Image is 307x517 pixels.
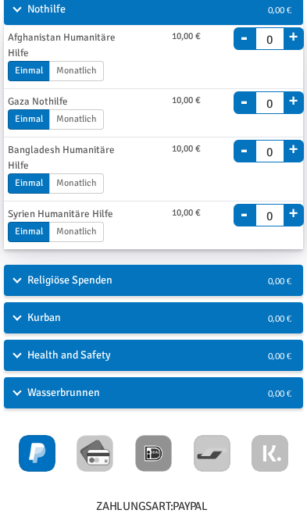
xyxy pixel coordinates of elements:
[4,206,127,222] div: Syrien Humanitäre Hilfe
[4,94,127,109] div: Gaza Nothilfe
[135,435,172,472] img: Ideal
[284,24,303,46] button: +
[49,61,104,81] label: Monatlich
[4,142,127,173] div: Bangladesh Humanitäre Hilfe
[4,302,213,333] div: Kurban
[252,435,288,472] img: S_PT_klarna
[8,222,50,242] label: Einmal
[268,274,291,287] span: 0,00 €
[237,84,259,105] button: -
[8,109,50,130] label: Einmal
[284,88,303,110] button: +
[49,109,104,130] label: Monatlich
[4,265,213,296] div: Religiöse Spenden
[49,173,104,194] label: Monatlich
[4,30,127,61] div: Afghanistan Humanitäre Hilfe
[268,3,291,16] span: 0,00 €
[77,435,113,472] img: CardCollection
[172,142,201,156] span: 10,00 €
[172,94,201,108] span: 10,00 €
[4,377,213,408] div: Wasserbrunnen
[19,435,55,472] img: PayPal
[173,497,208,515] label: PayPal
[172,206,201,220] span: 10,00 €
[284,201,303,223] button: +
[284,137,303,159] button: +
[268,312,291,324] span: 0,00 €
[237,20,259,41] button: -
[268,349,291,362] span: 0,00 €
[4,340,213,371] div: Health and Safety
[268,387,291,399] span: 0,00 €
[49,222,104,242] label: Monatlich
[237,132,259,154] button: -
[237,196,259,218] button: -
[8,61,50,81] label: Einmal
[8,173,50,194] label: Einmal
[194,435,230,472] img: Bancontact
[172,30,201,44] span: 10,00 €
